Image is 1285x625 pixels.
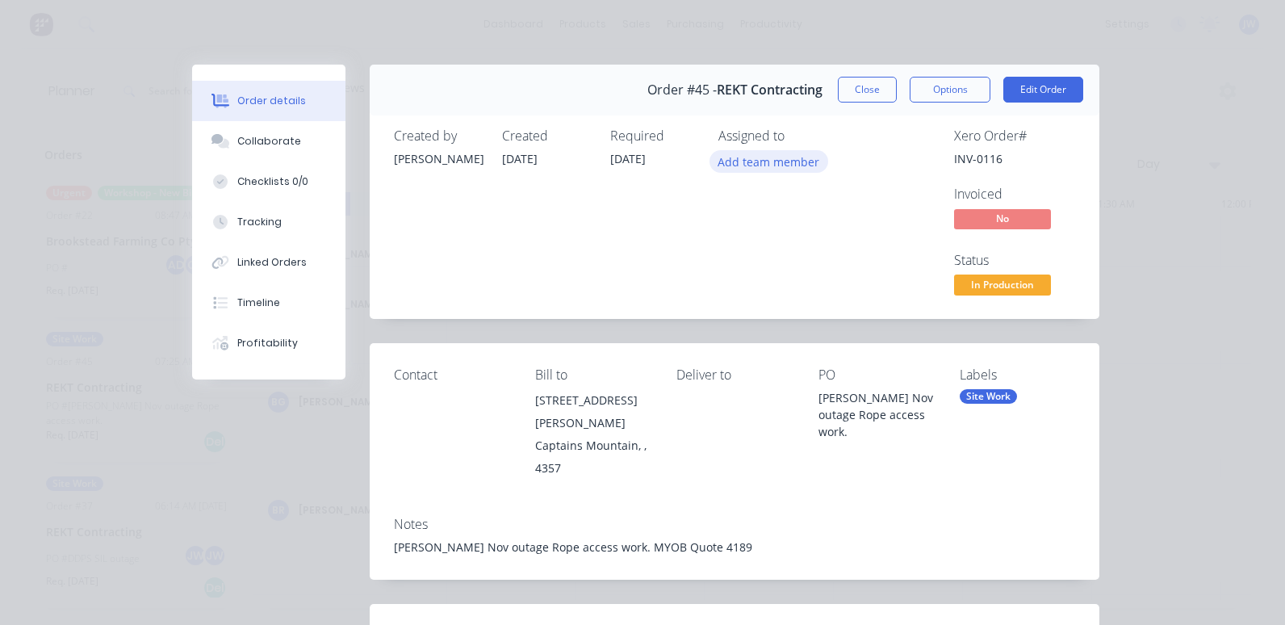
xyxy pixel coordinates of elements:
span: REKT Contracting [717,82,822,98]
div: INV-0116 [954,150,1075,167]
div: Captains Mountain, , 4357 [535,434,651,480]
div: [PERSON_NAME] Nov outage Rope access work. [818,389,934,440]
div: [PERSON_NAME] Nov outage Rope access work. MYOB Quote 4189 [394,539,1075,556]
button: Close [838,77,897,103]
div: Order details [237,94,306,108]
button: Timeline [192,283,345,323]
div: Linked Orders [237,255,307,270]
div: Created by [394,128,483,144]
button: Tracking [192,202,345,242]
button: In Production [954,275,1051,299]
div: Assigned to [718,128,880,144]
div: Status [954,253,1075,268]
div: Created [502,128,591,144]
div: Deliver to [676,367,792,383]
button: Options [910,77,990,103]
button: Order details [192,81,345,121]
span: In Production [954,275,1051,295]
div: Bill to [535,367,651,383]
button: Add team member [709,150,828,172]
button: Edit Order [1003,77,1083,103]
div: Invoiced [954,187,1075,202]
div: Collaborate [237,134,301,149]
span: Order #45 - [647,82,717,98]
div: [STREET_ADDRESS][PERSON_NAME]Captains Mountain, , 4357 [535,389,651,480]
span: [DATE] [502,151,538,166]
div: [PERSON_NAME] [394,150,483,167]
button: Collaborate [192,121,345,161]
div: Tracking [237,215,282,229]
button: Profitability [192,323,345,363]
button: Linked Orders [192,242,345,283]
span: [DATE] [610,151,646,166]
div: Required [610,128,699,144]
div: PO [818,367,934,383]
button: Add team member [718,150,828,172]
div: Xero Order # [954,128,1075,144]
div: Contact [394,367,509,383]
span: No [954,209,1051,229]
div: Labels [960,367,1075,383]
button: Checklists 0/0 [192,161,345,202]
div: Checklists 0/0 [237,174,308,189]
div: Timeline [237,296,280,310]
div: Notes [394,517,1075,532]
div: Site Work [960,389,1017,404]
div: Profitability [237,336,298,350]
div: [STREET_ADDRESS][PERSON_NAME] [535,389,651,434]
